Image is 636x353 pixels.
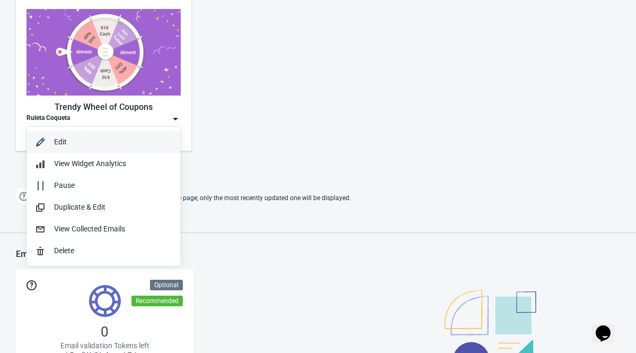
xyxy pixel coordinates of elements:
div: Optional [150,280,183,290]
button: Duplicate & Edit [26,196,181,218]
button: Pause [26,175,181,196]
span: If two Widgets are enabled and targeting the same page, only the most recently updated one will b... [37,190,351,207]
div: Trendy Wheel of Coupons [26,101,181,114]
button: Delete [26,240,181,262]
div: Ruleta Coqueta [26,114,70,124]
button: Edit [26,131,181,153]
span: View Widget Analytics [54,159,126,168]
span: 0 [101,323,109,340]
div: Pause [54,180,172,191]
button: View Widget Analytics [26,153,181,175]
div: Duplicate & Edit [54,202,172,213]
div: Recommended [131,296,183,306]
img: help.png [16,188,32,204]
div: View Collected Emails [54,223,172,235]
img: dropdown.png [170,114,181,124]
span: Email validation Tokens left [60,340,149,351]
iframe: chat widget [591,311,625,342]
img: tokens.svg [89,285,121,317]
img: trendy_game.png [26,9,181,96]
div: Edit [54,136,172,148]
div: Delete [54,245,172,256]
button: View Collected Emails [26,218,181,240]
